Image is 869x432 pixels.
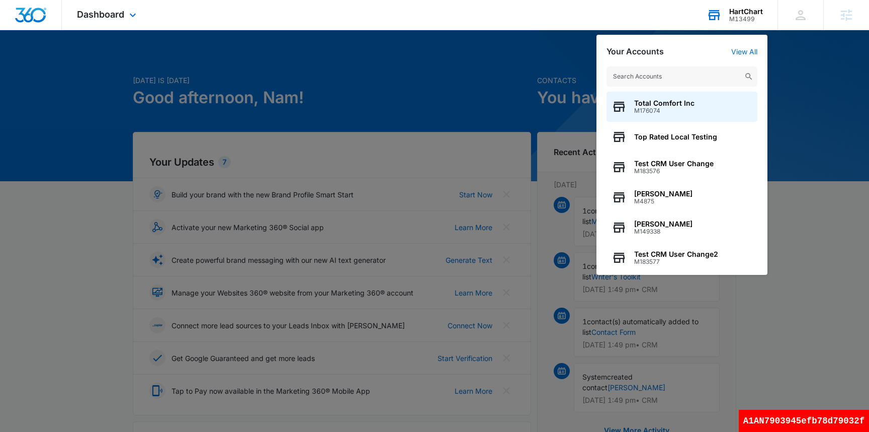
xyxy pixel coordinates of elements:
[606,92,757,122] button: Total Comfort IncM176074
[606,243,757,273] button: Test CRM User Change2M183577
[606,182,757,212] button: [PERSON_NAME]M4875
[634,258,718,265] span: M183577
[606,66,757,87] input: Search Accounts
[729,16,763,23] div: account id
[739,410,869,432] div: A1AN7903945efb78d79032f
[634,228,692,235] span: M149338
[606,212,757,243] button: [PERSON_NAME]M149338
[731,47,757,56] a: View All
[606,47,664,56] h2: Your Accounts
[634,133,717,141] span: Top Rated Local Testing
[606,122,757,152] button: Top Rated Local Testing
[634,168,714,175] span: M183576
[729,8,763,16] div: account name
[634,99,694,107] span: Total Comfort Inc
[634,220,692,228] span: [PERSON_NAME]
[77,9,124,20] span: Dashboard
[634,190,692,198] span: [PERSON_NAME]
[634,107,694,114] span: M176074
[634,250,718,258] span: Test CRM User Change2
[634,198,692,205] span: M4875
[606,152,757,182] button: Test CRM User ChangeM183576
[634,160,714,168] span: Test CRM User Change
